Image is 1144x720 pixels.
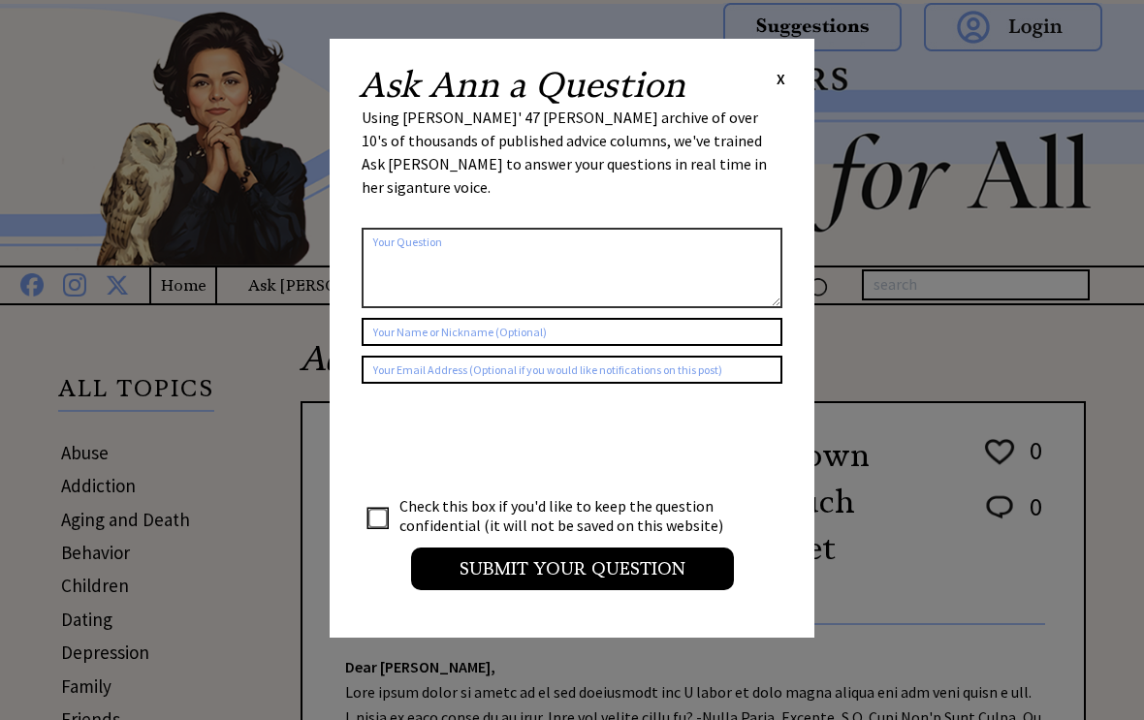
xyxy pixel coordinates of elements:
[362,318,782,346] input: Your Name or Nickname (Optional)
[362,106,782,218] div: Using [PERSON_NAME]' 47 [PERSON_NAME] archive of over 10's of thousands of published advice colum...
[398,495,742,536] td: Check this box if you'd like to keep the question confidential (it will not be saved on this webs...
[359,68,685,103] h2: Ask Ann a Question
[777,69,785,88] span: X
[411,548,734,590] input: Submit your Question
[362,403,656,479] iframe: reCAPTCHA
[362,356,782,384] input: Your Email Address (Optional if you would like notifications on this post)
